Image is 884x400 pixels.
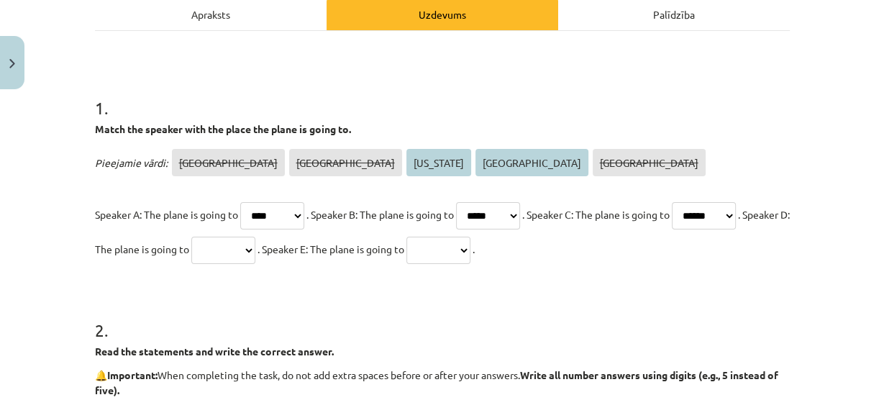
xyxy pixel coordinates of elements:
img: icon-close-lesson-0947bae3869378f0d4975bcd49f059093ad1ed9edebbc8119c70593378902aed.svg [9,59,15,68]
strong: Important: [107,368,158,381]
span: Pieejamie vārdi: [95,156,168,169]
span: [GEOGRAPHIC_DATA] [593,149,706,176]
span: . Speaker B: The plane is going to [306,208,454,221]
span: . [473,242,475,255]
span: . Speaker E: The plane is going to [258,242,404,255]
strong: Match the speaker with the place the plane is going to. [95,122,351,135]
h1: 2 . [95,295,790,340]
span: . Speaker C: The plane is going to [522,208,670,221]
span: [US_STATE] [406,149,471,176]
p: 🔔 When completing the task, do not add extra spaces before or after your answers. [95,368,790,398]
h1: 1 . [95,73,790,117]
span: [GEOGRAPHIC_DATA] [172,149,285,176]
strong: Read the statements and write the correct answer. [95,345,334,358]
span: [GEOGRAPHIC_DATA] [475,149,588,176]
span: [GEOGRAPHIC_DATA] [289,149,402,176]
span: Speaker A: The plane is going to [95,208,238,221]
